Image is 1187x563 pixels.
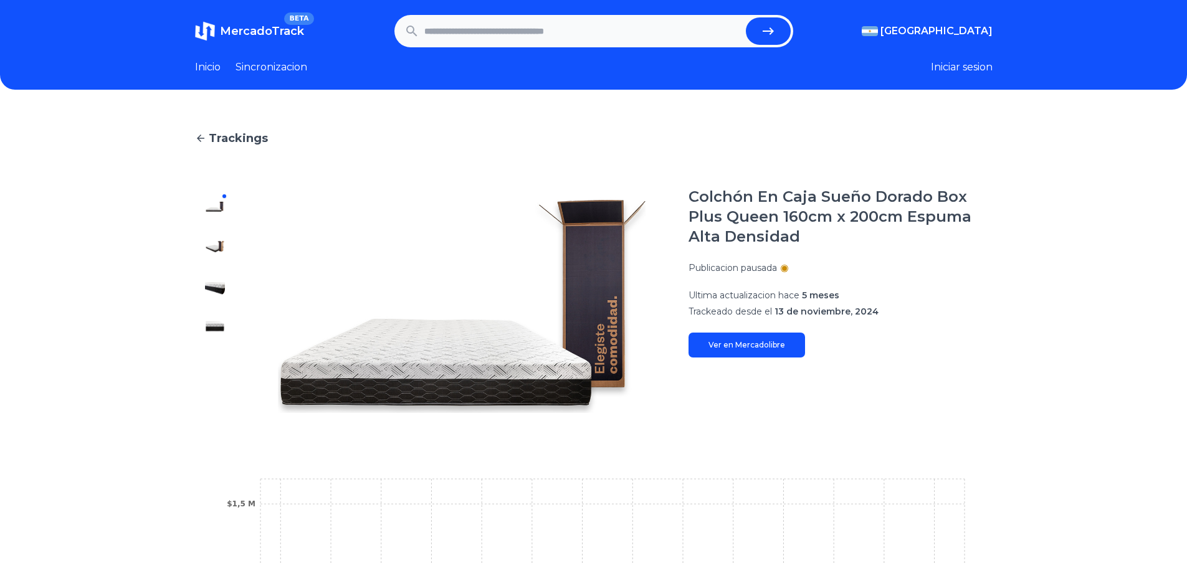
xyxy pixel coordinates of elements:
span: BETA [284,12,313,25]
button: Iniciar sesion [931,60,993,75]
img: Colchón En Caja Sueño Dorado Box Plus Queen 160cm x 200cm Espuma Alta Densidad [205,237,225,257]
span: [GEOGRAPHIC_DATA] [880,24,993,39]
a: Inicio [195,60,221,75]
a: MercadoTrackBETA [195,21,304,41]
a: Ver en Mercadolibre [689,333,805,357]
img: Argentina [862,26,878,36]
img: Colchón En Caja Sueño Dorado Box Plus Queen 160cm x 200cm Espuma Alta Densidad [205,316,225,336]
img: Colchón En Caja Sueño Dorado Box Plus Queen 160cm x 200cm Espuma Alta Densidad [205,356,225,376]
span: MercadoTrack [220,24,304,38]
p: Publicacion pausada [689,262,777,274]
img: Colchón En Caja Sueño Dorado Box Plus Queen 160cm x 200cm Espuma Alta Densidad [205,396,225,416]
span: Trackings [209,130,268,147]
img: MercadoTrack [195,21,215,41]
span: 5 meses [802,290,839,301]
a: Trackings [195,130,993,147]
h1: Colchón En Caja Sueño Dorado Box Plus Queen 160cm x 200cm Espuma Alta Densidad [689,187,993,247]
span: Trackeado desde el [689,306,772,317]
img: Colchón En Caja Sueño Dorado Box Plus Queen 160cm x 200cm Espuma Alta Densidad [260,187,664,426]
button: [GEOGRAPHIC_DATA] [862,24,993,39]
tspan: $1,5 M [227,499,255,508]
img: Colchón En Caja Sueño Dorado Box Plus Queen 160cm x 200cm Espuma Alta Densidad [205,277,225,296]
span: Ultima actualizacion hace [689,290,799,301]
a: Sincronizacion [236,60,307,75]
img: Colchón En Caja Sueño Dorado Box Plus Queen 160cm x 200cm Espuma Alta Densidad [205,197,225,217]
span: 13 de noviembre, 2024 [775,306,879,317]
